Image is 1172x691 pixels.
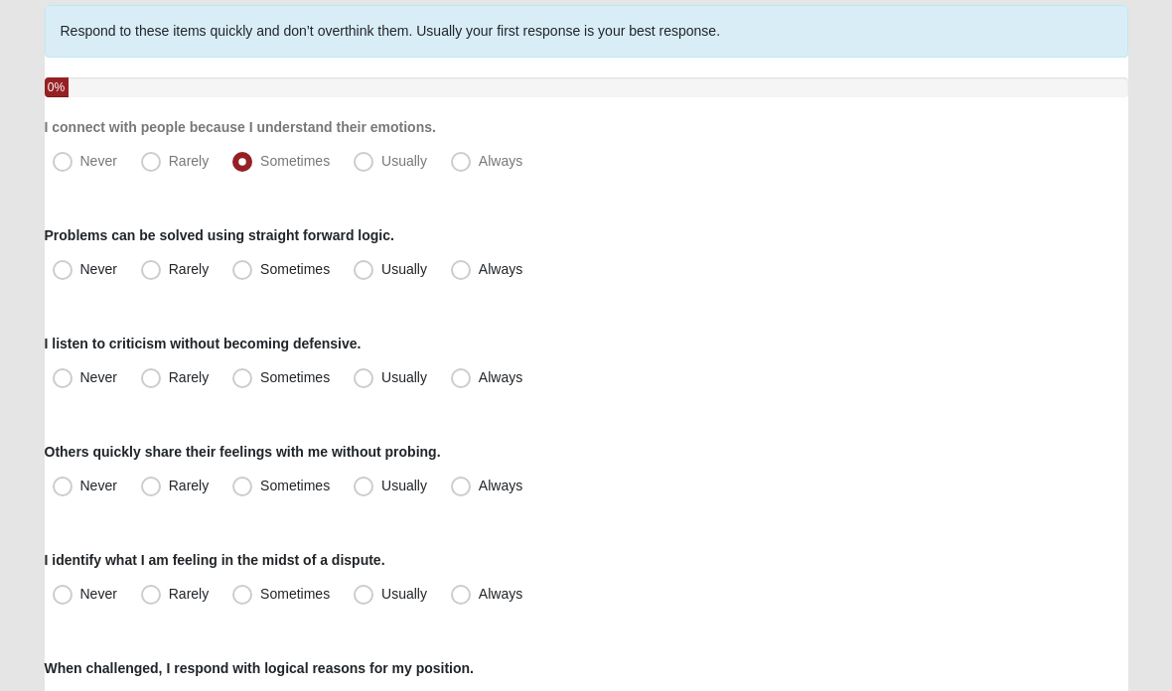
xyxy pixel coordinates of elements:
[169,370,209,386] span: Rarely
[381,154,427,170] span: Usually
[479,154,522,170] span: Always
[169,154,209,170] span: Rarely
[61,24,721,40] span: Respond to these items quickly and don’t overthink them. Usually your first response is your best...
[381,479,427,494] span: Usually
[45,443,441,463] label: Others quickly share their feelings with me without probing.
[260,262,330,278] span: Sometimes
[45,226,394,246] label: Problems can be solved using straight forward logic.
[381,370,427,386] span: Usually
[381,262,427,278] span: Usually
[45,118,436,138] label: I connect with people because I understand their emotions.
[80,262,117,278] span: Never
[260,154,330,170] span: Sometimes
[45,78,69,98] div: 0%
[260,479,330,494] span: Sometimes
[479,479,522,494] span: Always
[169,262,209,278] span: Rarely
[169,587,209,603] span: Rarely
[45,551,385,571] label: I identify what I am feeling in the midst of a dispute.
[479,587,522,603] span: Always
[80,587,117,603] span: Never
[381,587,427,603] span: Usually
[45,335,362,354] label: I listen to criticism without becoming defensive.
[479,262,522,278] span: Always
[80,479,117,494] span: Never
[260,587,330,603] span: Sometimes
[169,479,209,494] span: Rarely
[260,370,330,386] span: Sometimes
[479,370,522,386] span: Always
[80,154,117,170] span: Never
[80,370,117,386] span: Never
